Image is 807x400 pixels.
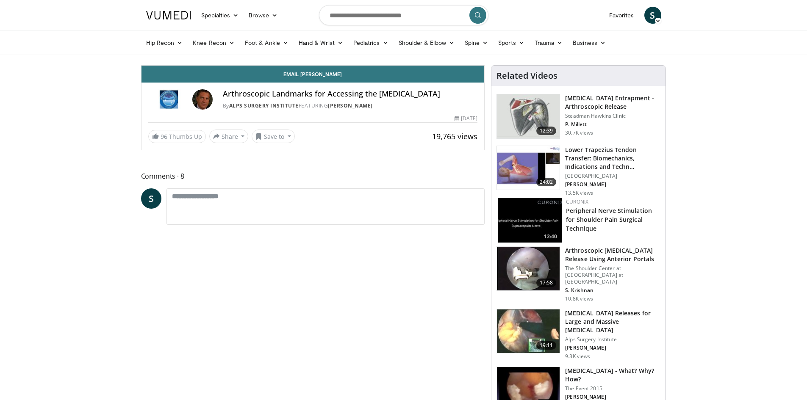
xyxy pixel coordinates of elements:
a: Pediatrics [348,34,394,51]
a: Knee Recon [188,34,240,51]
button: Save to [252,130,295,143]
img: 003f300e-98b5-4117-aead-6046ac8f096e.150x105_q85_crop-smart_upscale.jpg [497,146,560,190]
a: Trauma [530,34,568,51]
span: 12:39 [536,127,557,135]
a: 12:39 [MEDICAL_DATA] Entrapment - Arthroscopic Release Steadman Hawkins Clinic P. Millett 30.7K v... [496,94,660,139]
span: 96 [161,132,167,141]
a: 19:11 [MEDICAL_DATA] Releases for Large and Massive [MEDICAL_DATA] Alps Surgery Institute [PERSON... [496,309,660,360]
button: Share [209,130,249,143]
p: [PERSON_NAME] [565,181,660,188]
p: 9.3K views [565,353,590,360]
h3: [MEDICAL_DATA] - What? Why? How? [565,367,660,383]
a: 24:02 Lower Trapezius Tendon Transfer: Biomechanics, Indications and Techn… [GEOGRAPHIC_DATA] [PE... [496,146,660,196]
img: Alps Surgery Institute [148,89,189,110]
a: Sports [493,34,530,51]
p: 30.7K views [565,130,593,136]
p: Steadman Hawkins Clinic [565,113,660,119]
span: Comments 8 [141,171,485,182]
img: 38716_0000_3.png.150x105_q85_crop-smart_upscale.jpg [497,94,560,138]
a: Hip Recon [141,34,188,51]
a: Spine [460,34,493,51]
a: 17:58 Arthroscopic [MEDICAL_DATA] Release Using Anterior Portals The Shoulder Center at [GEOGRAPH... [496,246,660,302]
a: Business [568,34,611,51]
h3: [MEDICAL_DATA] Releases for Large and Massive [MEDICAL_DATA] [565,309,660,334]
span: 24:02 [536,178,557,186]
p: Alps Surgery Institute [565,336,660,343]
h4: Arthroscopic Landmarks for Accessing the [MEDICAL_DATA] [223,89,478,99]
h3: Arthroscopic [MEDICAL_DATA] Release Using Anterior Portals [565,246,660,263]
h4: Related Videos [496,71,557,81]
a: 12:40 [498,198,562,243]
h3: [MEDICAL_DATA] Entrapment - Arthroscopic Release [565,94,660,111]
p: The Event 2015 [565,385,660,392]
span: 12:40 [541,233,560,240]
p: 13.5K views [565,190,593,196]
p: 10.8K views [565,295,593,302]
a: Curonix [566,198,588,205]
a: 96 Thumbs Up [148,130,206,143]
a: Specialties [196,7,244,24]
a: Favorites [604,7,639,24]
a: Foot & Ankle [240,34,294,51]
div: By FEATURING [223,102,478,110]
span: 19,765 views [432,131,477,141]
a: Peripheral Nerve Stimulation for Shoulder Pain Surgical Technique [566,207,652,232]
input: Search topics, interventions [319,5,488,25]
a: [PERSON_NAME] [328,102,373,109]
a: Browse [244,7,283,24]
p: P. Millett [565,121,660,128]
p: [PERSON_NAME] [565,345,660,351]
span: 17:58 [536,279,557,287]
img: 12488_3.png.150x105_q85_crop-smart_upscale.jpg [497,309,560,353]
img: VuMedi Logo [146,11,191,19]
a: Hand & Wrist [294,34,348,51]
a: Shoulder & Elbow [394,34,460,51]
a: S [644,7,661,24]
p: S. Krishnan [565,287,660,294]
div: [DATE] [455,115,477,122]
img: Avatar [192,89,213,110]
h3: Lower Trapezius Tendon Transfer: Biomechanics, Indications and Techn… [565,146,660,171]
a: S [141,188,161,209]
p: The Shoulder Center at [GEOGRAPHIC_DATA] at [GEOGRAPHIC_DATA] [565,265,660,285]
img: butc_3.png.150x105_q85_crop-smart_upscale.jpg [497,247,560,291]
span: 19:11 [536,341,557,350]
a: Alps Surgery Institute [229,102,299,109]
img: e3bdd152-f5ff-439a-bfcf-d8989886bdb1.150x105_q85_crop-smart_upscale.jpg [498,198,562,243]
p: [GEOGRAPHIC_DATA] [565,173,660,179]
a: Email [PERSON_NAME] [141,66,485,83]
